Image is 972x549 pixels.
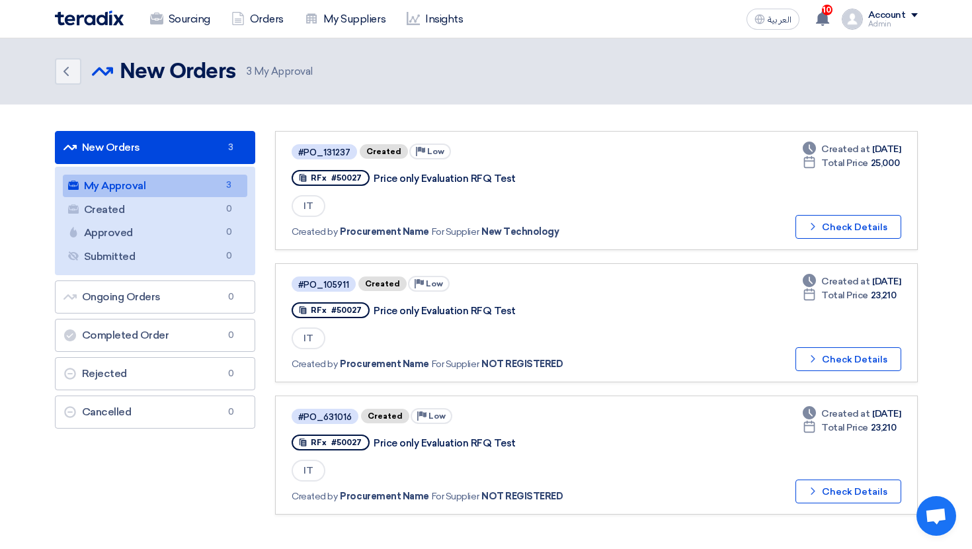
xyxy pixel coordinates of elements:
[120,59,236,85] h2: New Orders
[292,225,337,239] span: Created by
[292,327,325,349] span: IT
[803,288,896,302] div: 23,210
[311,173,327,183] span: RFx
[374,437,704,449] div: Price only Evaluation RFQ Test
[55,280,256,314] a: Ongoing Orders0
[795,480,901,503] button: Check Details
[223,290,239,304] span: 0
[331,306,362,315] span: #50027
[340,225,428,239] span: Procurement Name
[868,10,906,21] div: Account
[842,9,863,30] img: profile_test.png
[292,357,337,371] span: Created by
[55,357,256,390] a: Rejected0
[140,5,221,34] a: Sourcing
[803,407,901,421] div: [DATE]
[223,329,239,342] span: 0
[821,288,868,302] span: Total Price
[55,11,124,26] img: Teradix logo
[426,279,443,288] span: Low
[221,226,237,239] span: 0
[795,215,901,239] button: Check Details
[747,9,799,30] button: العربية
[374,173,704,185] div: Price only Evaluation RFQ Test
[221,179,237,192] span: 3
[821,421,868,435] span: Total Price
[396,5,473,34] a: Insights
[803,156,899,170] div: 25,000
[298,413,352,421] div: #PO_631016
[822,5,832,15] span: 10
[374,305,704,317] div: Price only Evaluation RFQ Test
[803,142,901,156] div: [DATE]
[311,306,327,315] span: RFx
[481,489,563,503] span: NOT REGISTERED
[298,148,350,157] div: #PO_131237
[63,222,248,244] a: Approved
[247,65,252,77] span: 3
[294,5,396,34] a: My Suppliers
[358,276,407,291] span: Created
[340,489,428,503] span: Procurement Name
[331,173,362,183] span: #50027
[247,64,313,79] span: My Approval
[221,202,237,216] span: 0
[821,156,868,170] span: Total Price
[223,141,239,154] span: 3
[795,347,901,371] button: Check Details
[432,225,479,239] span: For Supplier
[803,274,901,288] div: [DATE]
[63,245,248,268] a: Submitted
[803,421,896,435] div: 23,210
[821,274,870,288] span: Created at
[223,405,239,419] span: 0
[63,198,248,221] a: Created
[292,460,325,482] span: IT
[768,15,791,24] span: العربية
[361,409,409,423] span: Created
[432,489,479,503] span: For Supplier
[427,147,444,156] span: Low
[428,411,446,421] span: Low
[360,144,408,159] span: Created
[331,438,362,447] span: #50027
[63,175,248,197] a: My Approval
[821,407,870,421] span: Created at
[55,131,256,164] a: New Orders3
[292,489,337,503] span: Created by
[223,367,239,380] span: 0
[55,396,256,429] a: Cancelled0
[432,357,479,371] span: For Supplier
[340,357,428,371] span: Procurement Name
[821,142,870,156] span: Created at
[292,195,325,217] span: IT
[481,357,563,371] span: NOT REGISTERED
[916,496,956,536] div: Open chat
[868,21,918,28] div: Admin
[55,319,256,352] a: Completed Order0
[311,438,327,447] span: RFx
[481,225,559,239] span: New Technology
[298,280,349,289] div: #PO_105911
[221,249,237,263] span: 0
[221,5,294,34] a: Orders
